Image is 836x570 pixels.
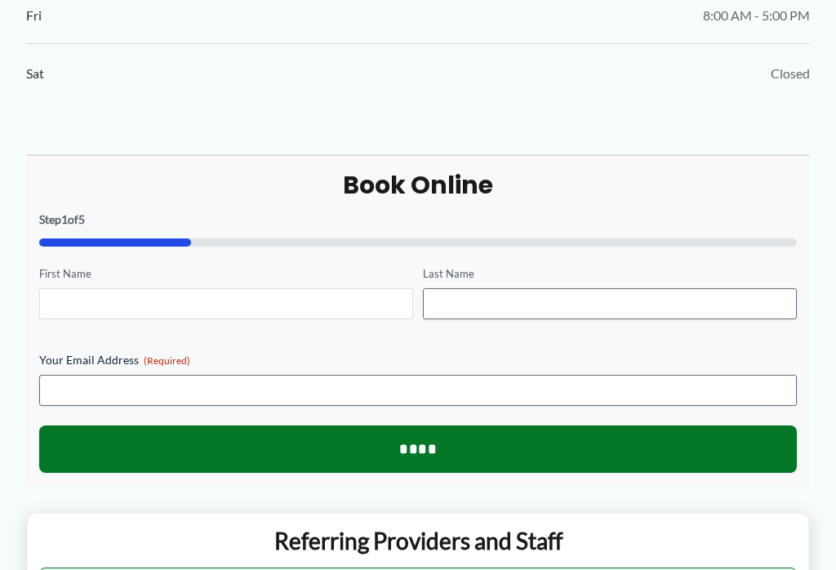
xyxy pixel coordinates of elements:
span: Sat [26,61,44,86]
label: Last Name [423,266,797,282]
span: Fri [26,3,42,28]
span: (Required) [144,354,190,367]
span: 8:00 AM - 5:00 PM [703,3,810,28]
label: Your Email Address [39,352,797,368]
p: Referring Providers and Staff [40,526,796,555]
h2: Book Online [39,169,797,201]
span: 5 [78,212,85,226]
p: Step of [39,214,797,225]
span: Closed [771,61,810,86]
label: First Name [39,266,413,282]
span: 1 [61,212,68,226]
